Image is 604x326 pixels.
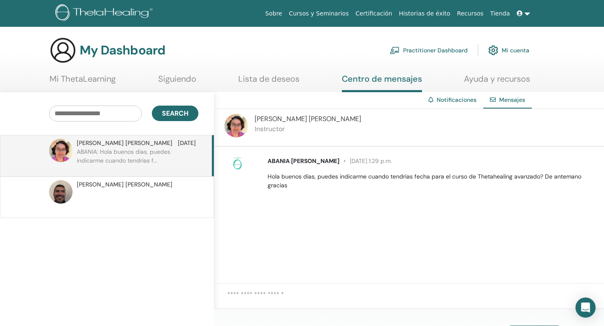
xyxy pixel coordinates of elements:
[255,114,361,123] span: [PERSON_NAME] [PERSON_NAME]
[453,6,487,21] a: Recursos
[396,6,453,21] a: Historias de éxito
[77,180,172,189] span: [PERSON_NAME] [PERSON_NAME]
[49,37,76,64] img: generic-user-icon.jpg
[162,109,188,118] span: Search
[499,96,525,103] span: Mensajes
[262,6,285,21] a: Sobre
[224,114,248,137] img: default.jpg
[488,41,529,60] a: Mi cuenta
[339,157,392,165] span: [DATE] 1:29 p.m.
[268,157,339,165] span: ABANIA [PERSON_NAME]
[80,43,165,58] h3: My Dashboard
[231,157,244,170] img: no-photo.png
[55,4,156,23] img: logo.png
[178,139,196,147] span: [DATE]
[352,6,396,21] a: Certificación
[238,74,299,90] a: Lista de deseos
[575,298,596,318] div: Open Intercom Messenger
[77,147,198,173] p: ABANIA: Hola buenos dias, puedes indicarme cuando tendrias f...
[488,43,498,57] img: cog.svg
[49,74,116,90] a: Mi ThetaLearning
[255,124,361,134] p: Instructor
[49,139,73,162] img: default.jpg
[77,139,172,147] span: [PERSON_NAME] [PERSON_NAME]
[268,172,594,190] p: Hola buenos dias, puedes indicarme cuando tendrias fecha para el curso de Thetahealing avanzado? ...
[487,6,513,21] a: Tienda
[49,180,73,204] img: default.jpg
[342,74,422,92] a: Centro de mensajes
[390,47,400,54] img: chalkboard-teacher.svg
[437,96,476,103] a: Notificaciones
[286,6,352,21] a: Cursos y Seminarios
[152,106,198,121] button: Search
[390,41,468,60] a: Practitioner Dashboard
[464,74,530,90] a: Ayuda y recursos
[158,74,196,90] a: Siguiendo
